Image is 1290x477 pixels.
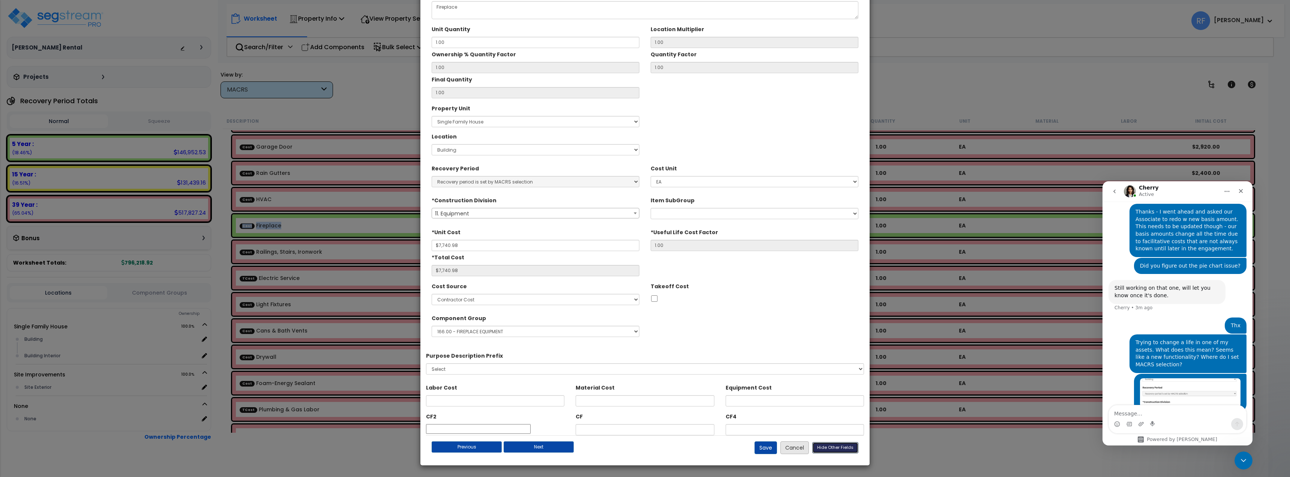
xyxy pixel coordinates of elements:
[651,23,704,33] label: Location Multiplier
[504,441,574,453] button: Next
[432,251,464,261] label: *Total Cost
[432,226,460,236] label: *Unit Cost
[432,280,467,290] label: Cost Source
[426,363,864,375] select: A Purpose Description Prefix can be used to customize the Item Description that will be shown in ...
[432,73,472,83] label: Final Quantity
[726,381,772,391] label: Equipment Cost
[576,381,615,391] label: Material Cost
[432,130,457,140] label: Location
[432,23,470,33] label: Unit Quantity
[432,312,486,322] label: Component Group
[576,410,583,420] label: CF
[432,1,858,19] textarea: Fireplace
[651,48,697,58] label: Quantity Factor
[780,441,809,454] button: Cancel
[432,48,516,58] label: Ownership % Quantity Factor
[426,381,457,391] label: Labor Cost
[426,349,503,360] label: Purpose Description Prefix
[1234,451,1252,469] iframe: Intercom live chat
[432,441,502,453] button: Previous
[432,102,470,112] label: Property Unit
[432,208,639,218] span: 11. Equipment
[651,280,689,290] label: Takeoff Cost
[432,194,496,204] label: *Construction Division
[754,441,777,454] button: Save
[432,208,639,219] span: 11. Equipment
[651,226,718,236] label: *Useful Life Cost Factor
[726,410,736,420] label: CF4
[651,162,677,172] label: Cost Unit
[426,410,436,420] label: CF2
[817,444,853,450] span: Hide Other Fields
[1102,181,1252,445] iframe: Intercom live chat
[651,194,694,204] label: Item SubGroup
[432,162,479,172] label: Recovery Period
